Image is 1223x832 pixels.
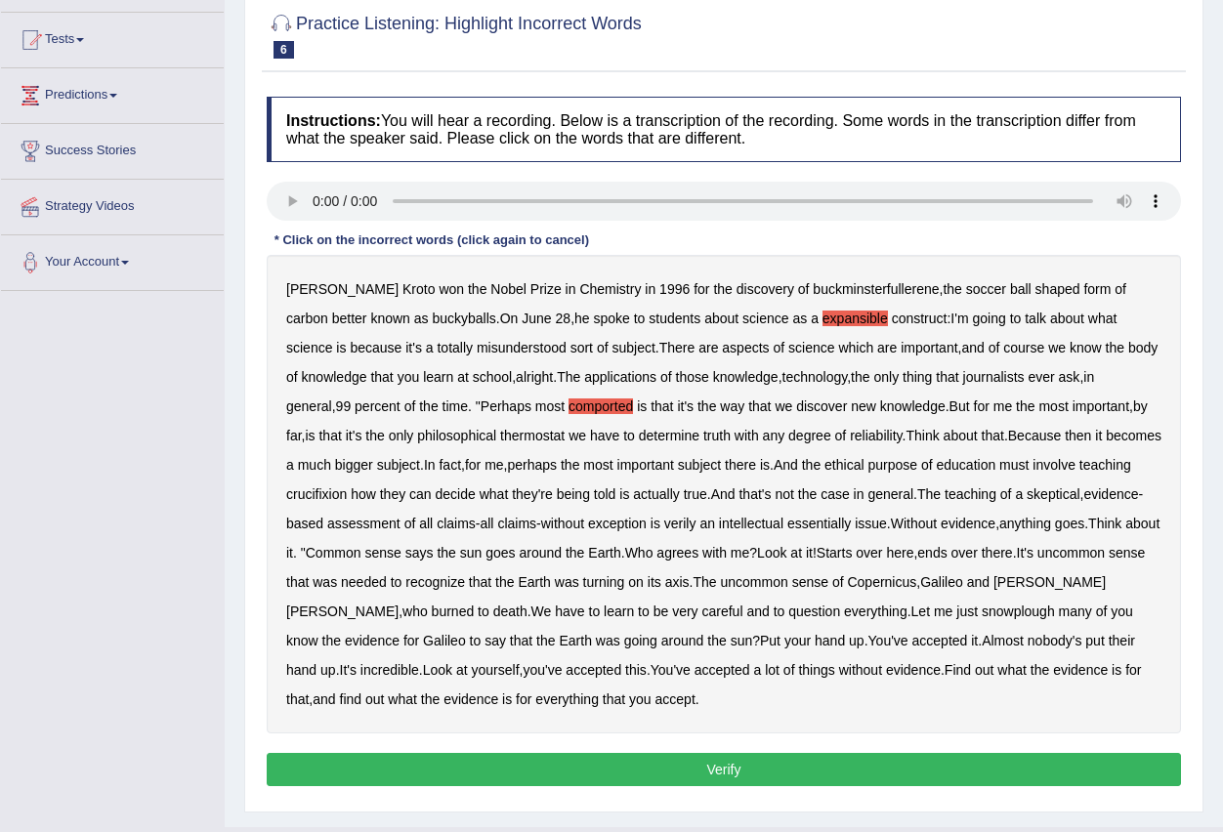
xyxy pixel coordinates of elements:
[617,457,674,473] b: important
[760,457,770,473] b: is
[950,311,968,326] b: I'm
[346,428,362,443] b: it's
[945,486,996,502] b: teaching
[469,574,491,590] b: that
[468,281,486,297] b: the
[574,311,590,326] b: he
[555,574,579,590] b: was
[313,574,337,590] b: was
[656,545,698,561] b: agrees
[811,311,819,326] b: a
[1111,603,1133,619] b: you
[557,369,580,385] b: The
[341,574,387,590] b: needed
[495,574,514,590] b: the
[364,545,401,561] b: sense
[480,486,509,502] b: what
[697,398,716,414] b: the
[1016,398,1034,414] b: the
[584,369,656,385] b: applications
[1106,428,1161,443] b: becomes
[318,428,341,443] b: that
[405,340,422,355] b: it's
[477,340,567,355] b: misunderstood
[856,545,882,561] b: over
[439,457,461,473] b: fact
[588,516,647,531] b: exception
[286,311,328,326] b: carbon
[854,486,865,502] b: in
[1010,311,1022,326] b: to
[437,516,476,531] b: claims
[1027,486,1079,502] b: skeptical
[588,545,620,561] b: Earth
[651,398,673,414] b: that
[921,457,933,473] b: of
[1083,281,1111,297] b: form
[351,486,376,502] b: how
[1033,457,1075,473] b: involve
[1083,369,1094,385] b: in
[742,311,788,326] b: science
[798,281,810,297] b: of
[664,516,696,531] b: verily
[409,486,432,502] b: can
[432,603,475,619] b: burned
[405,545,434,561] b: says
[917,486,941,502] b: The
[737,281,794,297] b: discovery
[286,574,309,590] b: that
[267,255,1181,733] div: , . , : . , , . , , , , . " . , , . . . , , . . . , - - - . , . . " . ? ! , . . , , . . ? . . . ....
[943,281,961,297] b: the
[497,516,536,531] b: claims
[639,428,699,443] b: determine
[398,369,420,385] b: you
[967,574,990,590] b: and
[788,340,834,355] b: science
[628,574,644,590] b: on
[583,457,612,473] b: most
[535,398,565,414] b: most
[1028,369,1054,385] b: ever
[389,428,414,443] b: only
[648,574,661,590] b: its
[424,457,436,473] b: In
[867,457,917,473] b: purpose
[713,369,779,385] b: knowledge
[722,340,769,355] b: aspects
[1070,340,1102,355] b: know
[963,369,1025,385] b: journalists
[1050,311,1084,326] b: about
[796,398,847,414] b: discover
[920,574,963,590] b: Galileo
[480,516,493,531] b: all
[512,486,553,502] b: they're
[944,428,978,443] b: about
[1055,516,1084,531] b: goes
[541,516,584,531] b: without
[725,457,756,473] b: there
[298,457,331,473] b: much
[654,603,669,619] b: be
[404,516,416,531] b: of
[286,398,332,414] b: general
[972,311,1005,326] b: going
[880,398,946,414] b: knowledge
[855,516,887,531] b: issue
[1,180,224,229] a: Strategy Videos
[873,369,899,385] b: only
[1083,486,1138,502] b: evidence
[437,545,455,561] b: the
[557,486,590,502] b: being
[941,516,995,531] b: evidence
[982,428,1004,443] b: that
[566,545,584,561] b: the
[437,340,473,355] b: totally
[1109,545,1145,561] b: sense
[982,545,1013,561] b: there
[989,340,1000,355] b: of
[790,545,802,561] b: at
[798,486,817,502] b: the
[625,545,654,561] b: Who
[561,457,579,473] b: the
